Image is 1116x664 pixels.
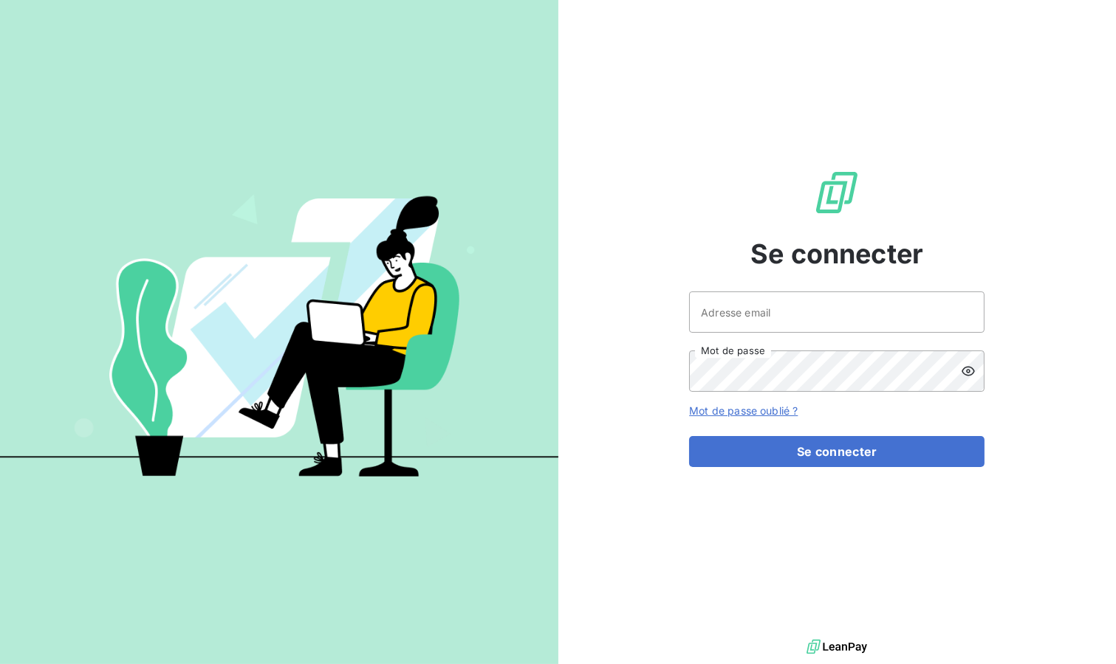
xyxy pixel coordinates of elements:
img: logo [807,636,867,658]
a: Mot de passe oublié ? [689,404,798,417]
span: Se connecter [750,234,923,274]
img: Logo LeanPay [813,169,860,216]
button: Se connecter [689,436,985,467]
input: placeholder [689,291,985,333]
